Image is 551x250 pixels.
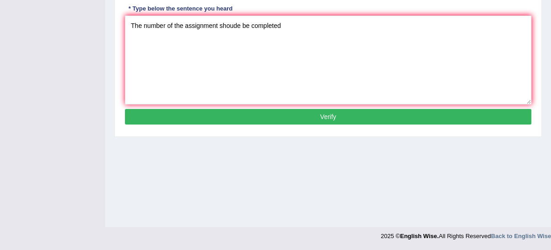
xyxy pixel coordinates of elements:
div: 2025 © All Rights Reserved [381,227,551,240]
a: Back to English Wise [491,233,551,239]
strong: English Wise. [400,233,438,239]
button: Verify [125,109,531,125]
div: * Type below the sentence you heard [125,5,236,13]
